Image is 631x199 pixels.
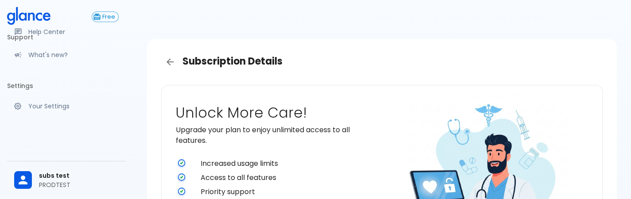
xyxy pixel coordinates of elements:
div: subs testPRODTEST [7,165,126,195]
p: What's new? [28,50,119,59]
li: Support [7,27,126,48]
button: Free [92,11,119,22]
p: Upgrade your plan to enjoy unlimited access to all features. [176,125,379,146]
p: PRODTEST [39,180,119,189]
span: Access to all features [201,172,379,183]
h2: Unlock More Care! [176,104,379,121]
span: Increased usage limits [201,158,379,169]
a: Click to view or change your subscription [92,11,126,22]
li: Settings [7,75,126,96]
a: Back [161,53,179,71]
span: Priority support [201,187,379,197]
p: Your Settings [28,102,119,111]
a: Manage your settings [7,96,126,116]
h3: Subscription Details [161,53,603,71]
div: Recent updates and feature releases [7,45,126,65]
span: Free [99,14,118,20]
span: subs test [39,171,119,180]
